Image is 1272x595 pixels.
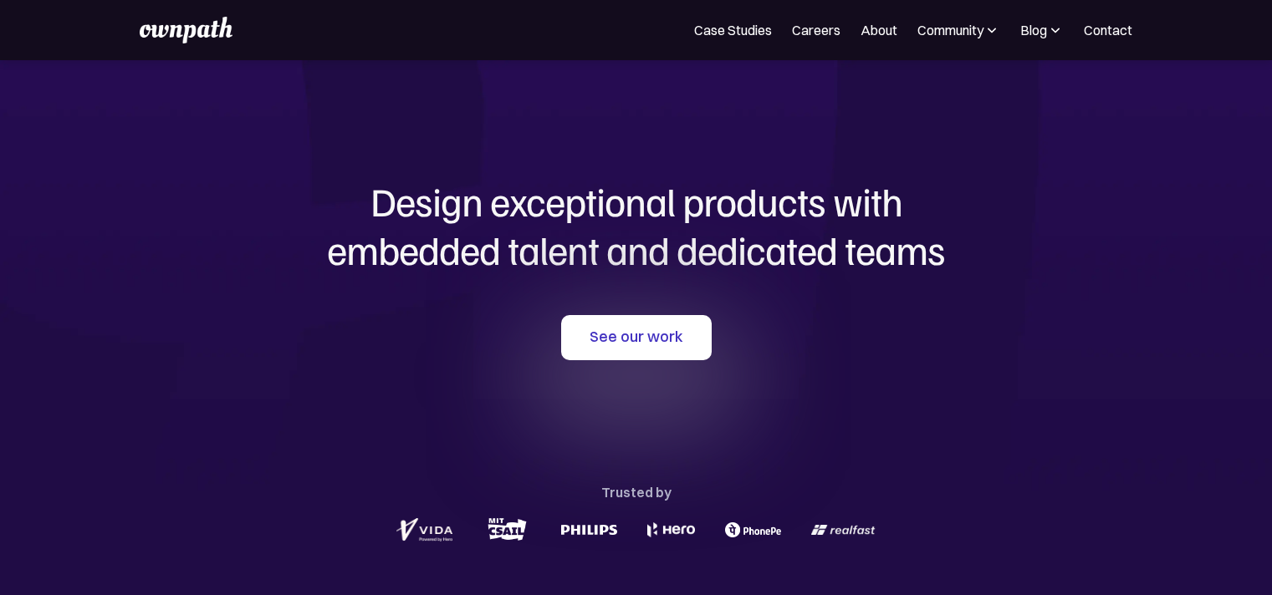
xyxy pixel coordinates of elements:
a: Contact [1084,20,1132,40]
div: Blog [1020,20,1047,40]
div: Blog [1020,20,1064,40]
a: See our work [561,315,712,360]
h1: Design exceptional products with embedded talent and dedicated teams [235,177,1038,273]
a: Careers [792,20,840,40]
div: Community [917,20,1000,40]
a: Case Studies [694,20,772,40]
div: Community [917,20,983,40]
a: About [861,20,897,40]
div: Trusted by [601,481,672,504]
